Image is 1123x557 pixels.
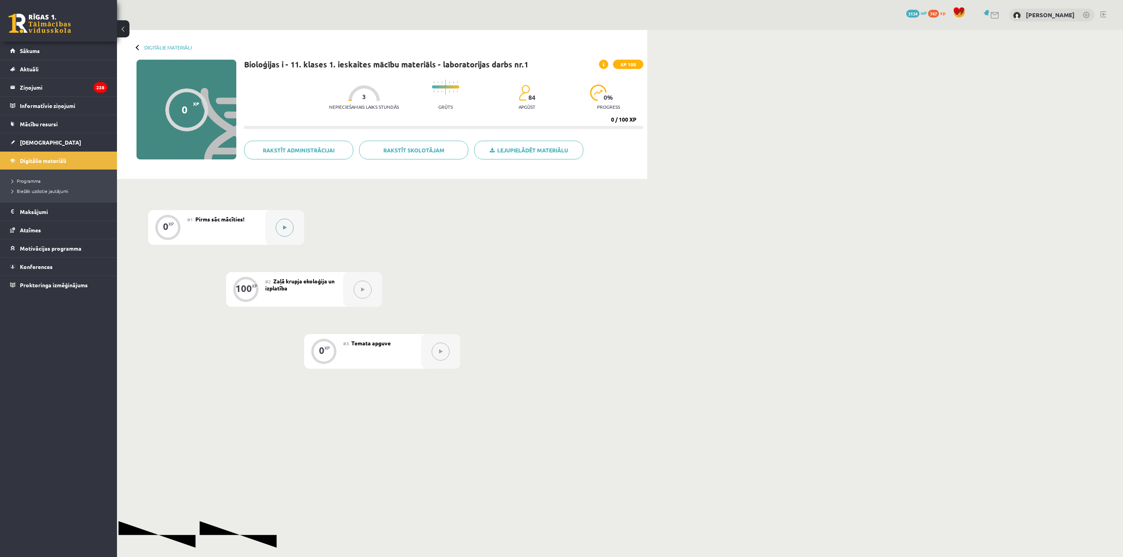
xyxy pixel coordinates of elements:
a: Motivācijas programma [10,239,107,257]
span: 3 [362,93,366,100]
p: apgūst [519,104,535,110]
div: XP [168,222,174,226]
a: Mācību resursi [10,115,107,133]
a: Konferences [10,258,107,276]
a: [DEMOGRAPHIC_DATA] [10,133,107,151]
a: Digitālie materiāli [10,152,107,170]
i: 238 [94,82,107,93]
span: 0 % [604,94,613,101]
img: icon-long-line-d9ea69661e0d244f92f715978eff75569469978d946b2353a9bb055b3ed8787d.svg [445,80,446,95]
img: icon-short-line-57e1e144782c952c97e751825c79c345078a6d821885a25fce030b3d8c18986b.svg [441,90,442,92]
div: 0 [163,223,168,230]
span: xp [940,10,945,16]
span: XP 100 [613,60,643,69]
span: 84 [528,94,535,101]
a: Digitālie materiāli [144,44,192,50]
div: 0 [182,104,188,115]
p: Nepieciešamais laiks stundās [329,104,399,110]
div: XP [252,284,257,288]
a: Lejupielādēt materiālu [474,141,583,159]
a: Rīgas 1. Tālmācības vidusskola [9,14,71,33]
a: Proktoringa izmēģinājums [10,276,107,294]
legend: Ziņojumi [20,78,107,96]
span: XP [193,101,199,106]
a: 747 xp [928,10,949,16]
span: Pirms sāc mācīties! [195,216,244,223]
img: icon-short-line-57e1e144782c952c97e751825c79c345078a6d821885a25fce030b3d8c18986b.svg [457,90,458,92]
p: progress [597,104,620,110]
img: icon-short-line-57e1e144782c952c97e751825c79c345078a6d821885a25fce030b3d8c18986b.svg [438,90,438,92]
img: icon-short-line-57e1e144782c952c97e751825c79c345078a6d821885a25fce030b3d8c18986b.svg [441,81,442,83]
a: [PERSON_NAME] [1026,11,1075,19]
a: Rakstīt skolotājam [359,141,468,159]
span: 3134 [906,10,919,18]
span: Sākums [20,47,40,54]
a: Maksājumi [10,203,107,221]
span: Konferences [20,263,53,270]
a: Ziņojumi238 [10,78,107,96]
img: icon-progress-161ccf0a02000e728c5f80fcf4c31c7af3da0e1684b2b1d7c360e028c24a22f1.svg [590,85,607,101]
span: Mācību resursi [20,120,58,127]
span: Zaļā krupja ekoloģija un izplatība [265,278,335,292]
div: XP [324,346,330,350]
a: 3134 mP [906,10,927,16]
p: Grūts [438,104,453,110]
span: Programma [12,178,41,184]
a: Rakstīt administrācijai [244,141,353,159]
img: Amirs Ignatjevs [1013,12,1021,19]
img: students-c634bb4e5e11cddfef0936a35e636f08e4e9abd3cc4e673bd6f9a4125e45ecb1.svg [519,85,530,101]
a: Biežāk uzdotie jautājumi [12,187,109,195]
span: 747 [928,10,939,18]
a: Informatīvie ziņojumi [10,97,107,115]
span: Proktoringa izmēģinājums [20,281,88,288]
img: icon-short-line-57e1e144782c952c97e751825c79c345078a6d821885a25fce030b3d8c18986b.svg [449,81,450,83]
img: icon-short-line-57e1e144782c952c97e751825c79c345078a6d821885a25fce030b3d8c18986b.svg [453,81,454,83]
span: #1 [187,216,193,223]
span: Temata apguve [351,340,391,347]
a: Programma [12,177,109,184]
legend: Maksājumi [20,203,107,221]
span: mP [921,10,927,16]
span: Biežāk uzdotie jautājumi [12,188,68,194]
div: 100 [236,285,252,292]
img: icon-short-line-57e1e144782c952c97e751825c79c345078a6d821885a25fce030b3d8c18986b.svg [449,90,450,92]
span: #3 [343,340,349,347]
span: [DEMOGRAPHIC_DATA] [20,139,81,146]
span: Aktuāli [20,65,39,72]
span: #2 [265,278,271,285]
a: Sākums [10,42,107,60]
img: icon-short-line-57e1e144782c952c97e751825c79c345078a6d821885a25fce030b3d8c18986b.svg [453,90,454,92]
legend: Informatīvie ziņojumi [20,97,107,115]
span: Atzīmes [20,226,41,233]
div: 0 [319,347,324,354]
img: icon-short-line-57e1e144782c952c97e751825c79c345078a6d821885a25fce030b3d8c18986b.svg [434,90,434,92]
span: Motivācijas programma [20,245,81,252]
a: Aktuāli [10,60,107,78]
img: icon-short-line-57e1e144782c952c97e751825c79c345078a6d821885a25fce030b3d8c18986b.svg [438,81,438,83]
a: Atzīmes [10,221,107,239]
span: Digitālie materiāli [20,157,66,164]
img: icon-short-line-57e1e144782c952c97e751825c79c345078a6d821885a25fce030b3d8c18986b.svg [457,81,458,83]
img: icon-short-line-57e1e144782c952c97e751825c79c345078a6d821885a25fce030b3d8c18986b.svg [434,81,434,83]
h1: Bioloģijas i - 11. klases 1. ieskaites mācību materiāls - laboratorijas darbs nr.1 [244,60,528,69]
